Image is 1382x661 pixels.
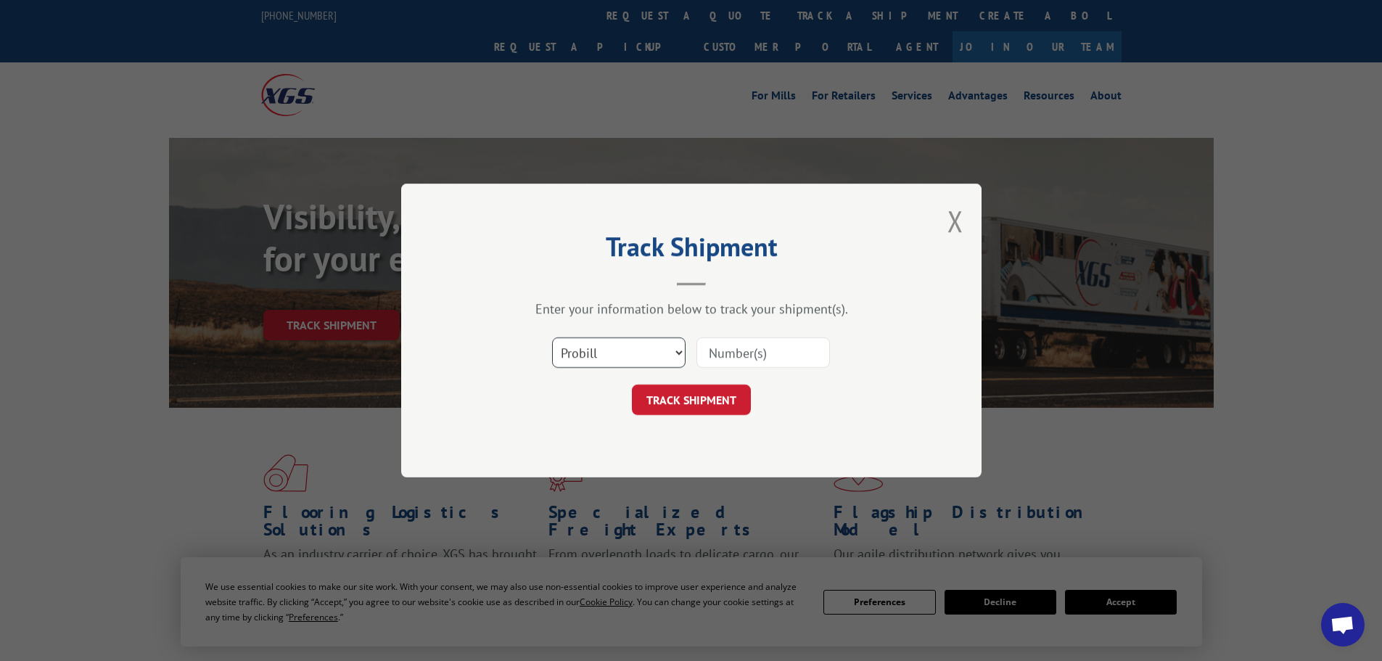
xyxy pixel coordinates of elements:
[474,237,909,264] h2: Track Shipment
[474,300,909,317] div: Enter your information below to track your shipment(s).
[947,202,963,240] button: Close modal
[1321,603,1365,646] div: Open chat
[696,337,830,368] input: Number(s)
[632,385,751,415] button: TRACK SHIPMENT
